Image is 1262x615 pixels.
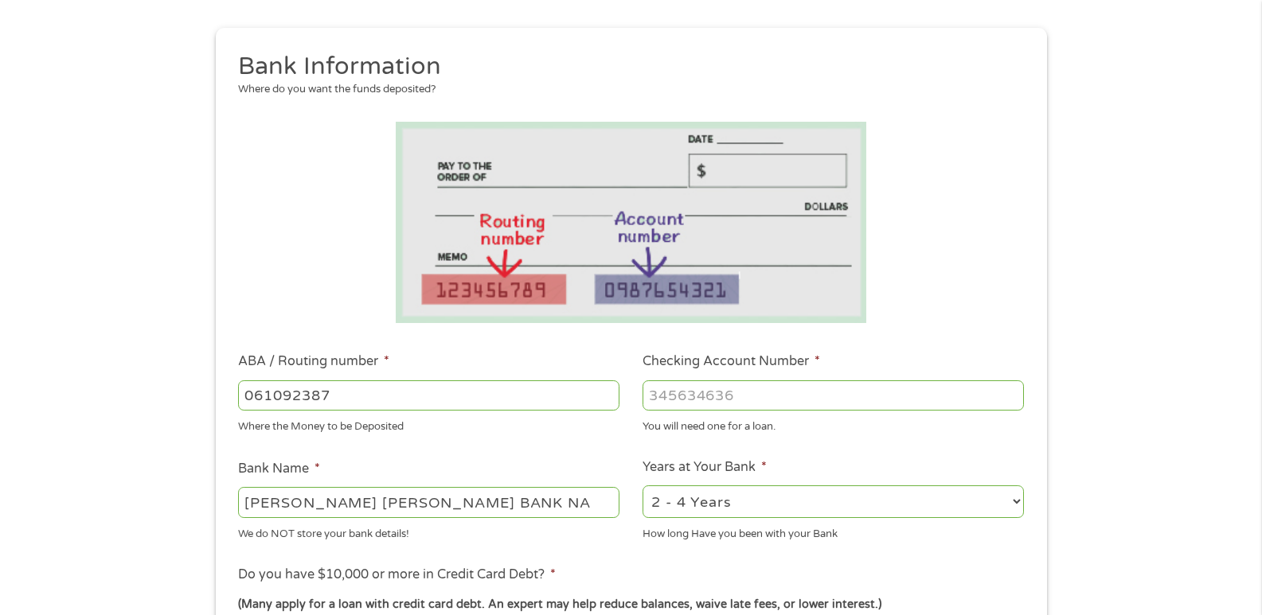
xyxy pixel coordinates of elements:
label: Do you have $10,000 or more in Credit Card Debt? [238,566,556,583]
h2: Bank Information [238,51,1012,83]
label: ABA / Routing number [238,353,389,370]
label: Years at Your Bank [643,459,767,476]
img: Routing number location [396,122,867,323]
div: Where the Money to be Deposited [238,414,619,435]
label: Bank Name [238,461,320,477]
input: 263177916 [238,380,619,411]
div: You will need one for a loan. [643,414,1024,435]
div: Where do you want the funds deposited? [238,82,1012,98]
div: How long Have you been with your Bank [643,520,1024,542]
input: 345634636 [643,380,1024,411]
div: We do NOT store your bank details! [238,520,619,542]
label: Checking Account Number [643,353,820,370]
div: (Many apply for a loan with credit card debt. An expert may help reduce balances, waive late fees... [238,596,1023,613]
